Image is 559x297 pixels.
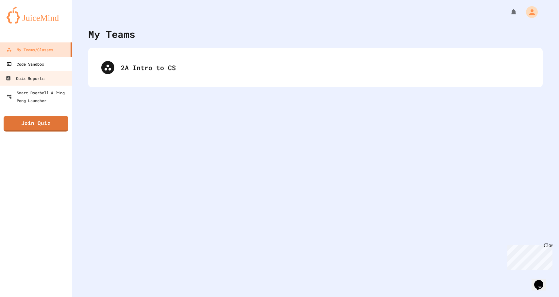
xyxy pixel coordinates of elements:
iframe: chat widget [505,242,552,270]
div: Code Sandbox [7,60,44,68]
div: Quiz Reports [6,74,44,83]
div: Chat with us now!Close [3,3,45,41]
div: My Account [519,5,539,20]
img: logo-orange.svg [7,7,65,23]
div: 2A Intro to CS [121,63,530,72]
div: My Teams/Classes [7,46,53,54]
iframe: chat widget [532,271,552,290]
div: Smart Doorbell & Ping Pong Launcher [7,89,69,104]
div: 2A Intro to CS [95,55,536,81]
div: My Teams [88,27,135,41]
a: Join Quiz [4,116,68,132]
div: My Notifications [498,7,519,18]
